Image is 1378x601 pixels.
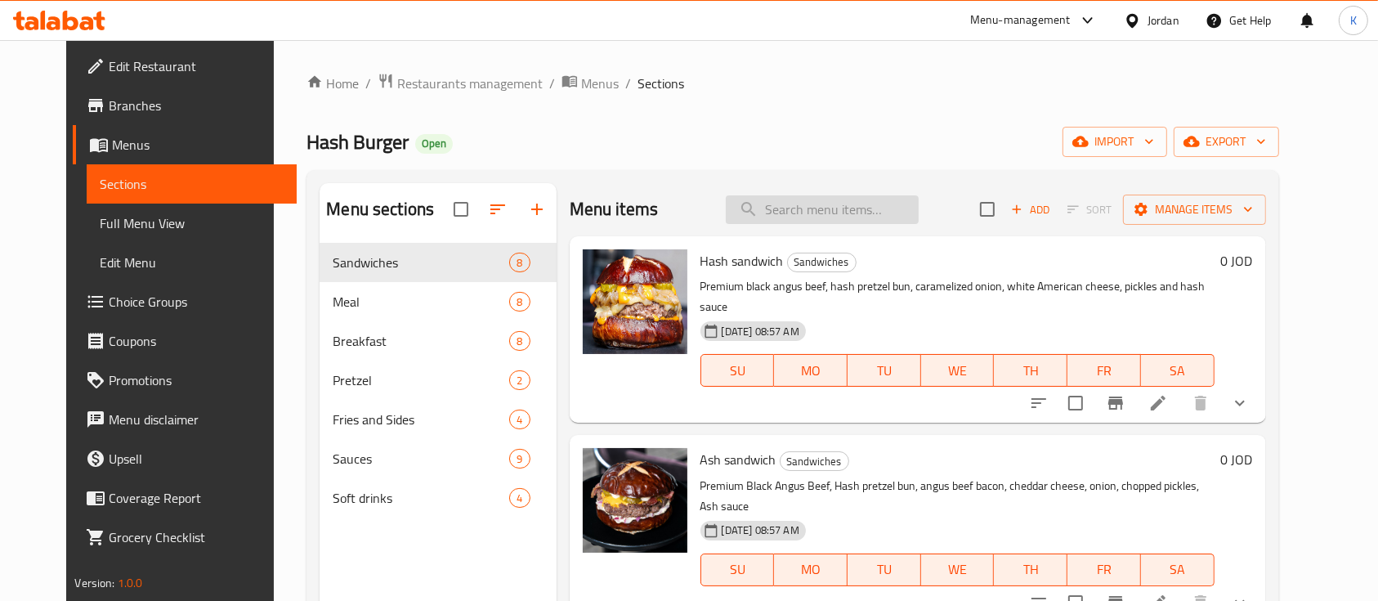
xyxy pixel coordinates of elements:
[1181,383,1220,423] button: delete
[510,373,529,388] span: 2
[74,572,114,594] span: Version:
[333,292,509,312] div: Meal
[726,195,919,224] input: search
[109,292,284,312] span: Choice Groups
[1221,448,1253,471] h6: 0 JOD
[326,197,434,222] h2: Menu sections
[1230,393,1250,413] svg: Show Choices
[109,56,284,76] span: Edit Restaurant
[1350,11,1357,29] span: K
[306,73,1278,94] nav: breadcrumb
[509,488,530,508] div: items
[365,74,371,93] li: /
[510,294,529,310] span: 8
[73,86,297,125] a: Branches
[333,331,509,351] span: Breakfast
[1141,354,1215,387] button: SA
[109,488,284,508] span: Coverage Report
[100,213,284,233] span: Full Menu View
[994,354,1067,387] button: TH
[415,137,453,150] span: Open
[109,527,284,547] span: Grocery Checklist
[73,400,297,439] a: Menu disclaimer
[583,249,687,354] img: Hash sandwich
[561,73,619,94] a: Menus
[509,410,530,429] div: items
[73,478,297,518] a: Coverage Report
[708,558,768,581] span: SU
[510,451,529,467] span: 9
[320,282,556,321] div: Meal8
[994,554,1067,586] button: TH
[1076,132,1154,152] span: import
[87,243,297,282] a: Edit Menu
[320,361,556,400] div: Pretzel2
[1148,11,1179,29] div: Jordan
[320,478,556,518] div: Soft drinks4
[509,292,530,312] div: items
[333,370,509,390] span: Pretzel
[1221,249,1253,272] h6: 0 JOD
[478,190,517,229] span: Sort sections
[781,452,848,471] span: Sandwiches
[774,554,848,586] button: MO
[1187,132,1266,152] span: export
[1096,383,1135,423] button: Branch-specific-item
[581,74,619,93] span: Menus
[1067,554,1141,586] button: FR
[320,321,556,361] div: Breakfast8
[109,331,284,351] span: Coupons
[444,192,478,226] span: Select all sections
[921,354,995,387] button: WE
[320,400,556,439] div: Fries and Sides4
[333,253,509,272] div: Sandwiches
[306,74,359,93] a: Home
[397,74,543,93] span: Restaurants management
[73,321,297,361] a: Coupons
[87,164,297,204] a: Sections
[112,135,284,155] span: Menus
[583,448,687,553] img: Ash sandwich
[510,334,529,349] span: 8
[854,359,915,383] span: TU
[320,243,556,282] div: Sandwiches8
[100,253,284,272] span: Edit Menu
[509,449,530,469] div: items
[1000,359,1061,383] span: TH
[781,359,841,383] span: MO
[700,354,775,387] button: SU
[1004,197,1057,222] span: Add item
[73,125,297,164] a: Menus
[1063,127,1167,157] button: import
[928,558,988,581] span: WE
[1009,200,1053,219] span: Add
[109,449,284,469] span: Upsell
[1174,127,1279,157] button: export
[118,572,143,594] span: 1.0.0
[73,361,297,400] a: Promotions
[333,488,509,508] div: Soft drinks
[1004,197,1057,222] button: Add
[320,236,556,524] nav: Menu sections
[854,558,915,581] span: TU
[970,11,1071,30] div: Menu-management
[510,412,529,428] span: 4
[1123,195,1266,225] button: Manage items
[509,253,530,272] div: items
[570,197,659,222] h2: Menu items
[700,249,784,273] span: Hash sandwich
[333,410,509,429] div: Fries and Sides
[781,558,841,581] span: MO
[549,74,555,93] li: /
[333,449,509,469] span: Sauces
[509,331,530,351] div: items
[780,451,849,471] div: Sandwiches
[73,518,297,557] a: Grocery Checklist
[787,253,857,272] div: Sandwiches
[1148,359,1208,383] span: SA
[73,439,297,478] a: Upsell
[774,354,848,387] button: MO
